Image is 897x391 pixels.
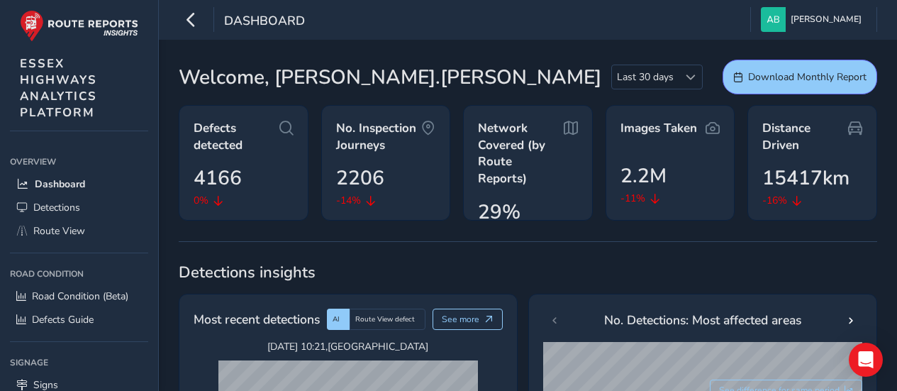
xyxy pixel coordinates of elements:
span: 0% [194,193,208,208]
div: AI [327,309,350,330]
span: See more [442,314,479,325]
span: [PERSON_NAME] [791,7,862,32]
button: [PERSON_NAME] [761,7,867,32]
span: 4166 [194,163,242,193]
span: Defects detected [194,120,279,153]
span: -16% [762,193,787,208]
span: Dashboard [224,12,305,32]
div: Route View defect [350,309,425,330]
span: Road Condition (Beta) [32,290,128,303]
span: [DATE] 10:21 , [GEOGRAPHIC_DATA] [218,340,478,353]
div: Signage [10,352,148,373]
span: 2.2M [620,161,667,191]
span: Images Taken [620,120,697,137]
a: Detections [10,196,148,219]
span: Last 30 days [612,65,679,89]
span: Defects Guide [32,313,94,326]
span: Network Covered (by Route Reports) [478,120,564,187]
span: Detections insights [179,262,877,283]
span: AI [333,314,340,324]
a: Road Condition (Beta) [10,285,148,308]
span: -14% [336,193,361,208]
span: No. Detections: Most affected areas [604,311,801,329]
a: Defects Guide [10,308,148,331]
div: Road Condition [10,263,148,285]
span: Distance Driven [762,120,848,153]
span: Dashboard [35,177,85,191]
span: Welcome, [PERSON_NAME].[PERSON_NAME] [179,62,601,92]
span: 29% [478,197,520,227]
div: Overview [10,151,148,172]
span: 2206 [336,163,384,193]
span: 15417km [762,163,849,193]
span: Most recent detections [194,310,320,329]
span: -11% [620,191,645,206]
button: Download Monthly Report [723,60,877,94]
button: See more [433,309,503,330]
a: Route View [10,219,148,243]
img: diamond-layout [761,7,786,32]
span: Download Monthly Report [748,70,867,84]
img: rr logo [20,10,138,42]
div: Open Intercom Messenger [849,343,883,377]
a: Dashboard [10,172,148,196]
span: ESSEX HIGHWAYS ANALYTICS PLATFORM [20,55,97,121]
span: No. Inspection Journeys [336,120,422,153]
span: Detections [33,201,80,214]
span: Route View defect [355,314,415,324]
span: Route View [33,224,85,238]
